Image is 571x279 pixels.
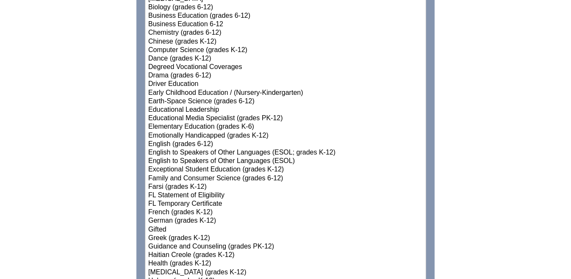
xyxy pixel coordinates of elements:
[147,183,424,191] option: Farsi (grades K-12)
[147,260,424,268] option: Health (grades K-12)
[147,166,424,174] option: Exceptional Student Education (grades K-12)
[147,123,424,131] option: Elementary Education (grades K-6)
[147,72,424,80] option: Drama (grades 6-12)
[147,46,424,55] option: Computer Science (grades K-12)
[147,38,424,46] option: Chinese (grades K-12)
[147,12,424,20] option: Business Education (grades 6-12)
[147,3,424,12] option: Biology (grades 6-12)
[147,132,424,140] option: Emotionally Handicapped (grades K-12)
[147,89,424,97] option: Early Childhood Education / (Nursery-Kindergarten)
[147,191,424,200] option: FL Statement of Eligibility
[147,234,424,243] option: Greek (grades K-12)
[147,200,424,208] option: FL Temporary Certificate
[147,80,424,88] option: Driver Education
[147,140,424,149] option: English (grades 6-12)
[147,97,424,106] option: Earth-Space Science (grades 6-12)
[147,243,424,251] option: Guidance and Counseling (grades PK-12)
[147,268,424,277] option: [MEDICAL_DATA] (grades K-12)
[147,20,424,29] option: Business Education 6-12
[147,217,424,225] option: German (grades K-12)
[147,226,424,234] option: Gifted
[147,29,424,37] option: Chemistry (grades 6-12)
[147,149,424,157] option: English to Speakers of Other Languages (ESOL; grades K-12)
[147,174,424,183] option: Family and Consumer Science (grades 6-12)
[147,157,424,166] option: English to Speakers of Other Languages (ESOL)
[147,114,424,123] option: Educational Media Specialist (grades PK-12)
[147,63,424,72] option: Degreed Vocational Coverages
[147,208,424,217] option: French (grades K-12)
[147,55,424,63] option: Dance (grades K-12)
[147,251,424,260] option: Haitian Creole (grades K-12)
[147,106,424,114] option: Educational Leadership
